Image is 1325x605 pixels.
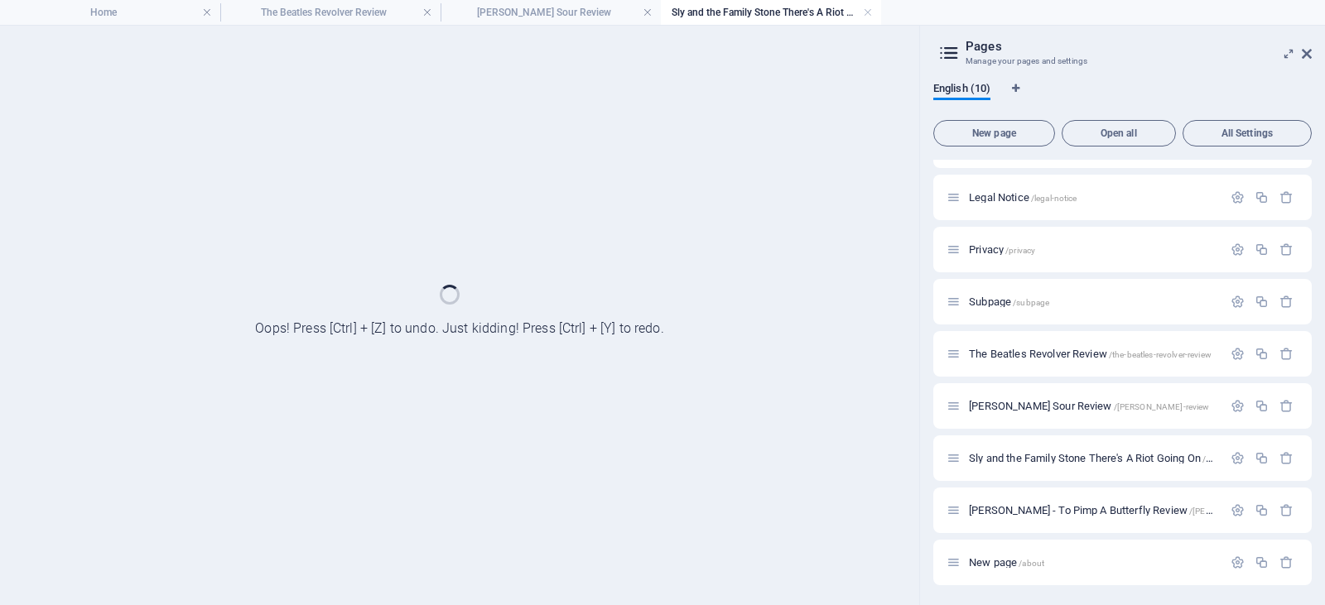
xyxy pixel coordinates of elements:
div: Remove [1279,503,1294,517]
span: Click to open page [969,243,1035,256]
div: Settings [1231,295,1245,309]
span: New page [941,128,1048,138]
div: The Beatles Revolver Review/the-beatles-revolver-review [964,348,1222,359]
div: Duplicate [1255,399,1269,413]
button: All Settings [1183,120,1312,146]
div: Duplicate [1255,347,1269,361]
span: Click to open page [969,295,1049,308]
div: Remove [1279,242,1294,257]
div: Remove [1279,555,1294,569]
div: Language Tabs [933,82,1312,113]
h4: [PERSON_NAME] Sour Review [441,3,661,22]
div: Settings [1231,503,1245,517]
div: Remove [1279,295,1294,309]
span: /privacy [1005,246,1035,255]
span: /about [1019,559,1044,568]
h4: Sly and the Family Stone There's A Riot Going On [661,3,881,22]
div: Privacy/privacy [964,244,1222,255]
div: Settings [1231,451,1245,465]
div: Duplicate [1255,555,1269,569]
span: /subpage [1013,298,1049,307]
div: Settings [1231,242,1245,257]
span: /the-beatles-revolver-review [1109,350,1212,359]
span: /[PERSON_NAME]-review [1114,402,1210,411]
div: Remove [1279,190,1294,204]
div: Settings [1231,190,1245,204]
div: Duplicate [1255,295,1269,309]
div: Settings [1231,347,1245,361]
div: Remove [1279,451,1294,465]
div: Duplicate [1255,451,1269,465]
span: /legal-notice [1031,194,1077,203]
span: Click to open page [969,556,1044,569]
div: Sly and the Family Stone There's A Riot Going On/sly-and-the-family-stone-there-s-a-riot-going-on [964,453,1222,463]
h4: The Beatles Revolver Review [220,3,441,22]
span: All Settings [1190,128,1304,138]
button: Open all [1062,120,1176,146]
div: Duplicate [1255,503,1269,517]
div: [PERSON_NAME] Sour Review/[PERSON_NAME]-review [964,401,1222,411]
h3: Manage your pages and settings [966,54,1279,69]
div: Settings [1231,555,1245,569]
div: Subpage/subpage [964,296,1222,307]
span: [PERSON_NAME] Sour Review [969,400,1209,412]
div: Remove [1279,347,1294,361]
div: [PERSON_NAME] - To Pimp A Butterfly Review/[PERSON_NAME]-to-pimp-a-butterfly-review [964,505,1222,516]
button: New page [933,120,1055,146]
div: New page/about [964,557,1222,568]
h2: Pages [966,39,1312,54]
span: English (10) [933,79,990,102]
span: Click to open page [969,191,1077,204]
div: Duplicate [1255,190,1269,204]
div: Legal Notice/legal-notice [964,192,1222,203]
span: Open all [1069,128,1168,138]
span: The Beatles Revolver Review [969,348,1212,360]
div: Duplicate [1255,242,1269,257]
